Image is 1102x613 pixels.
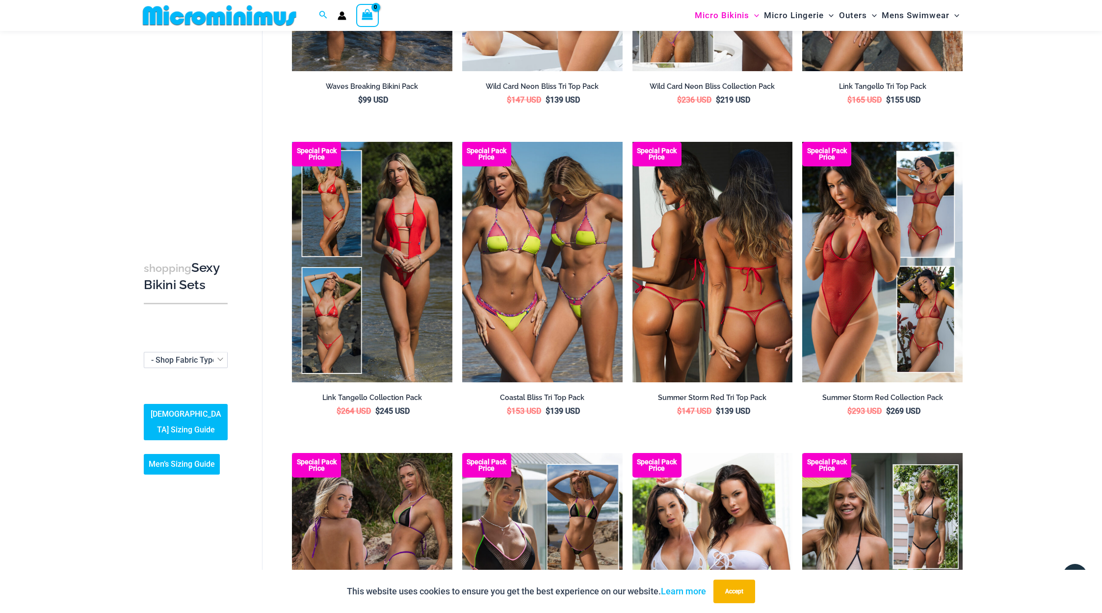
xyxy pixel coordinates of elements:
a: Collection Pack Collection Pack BCollection Pack B [292,142,452,382]
b: Special Pack Price [632,459,682,472]
nav: Site Navigation [691,1,963,29]
a: Wild Card Neon Bliss Collection Pack [632,82,793,95]
span: $ [546,95,550,105]
img: Coastal Bliss Leopard Sunset Tri Top Pack [462,142,623,382]
bdi: 219 USD [716,95,750,105]
button: Accept [713,580,755,603]
a: Summer Storm Red Tri Top Pack F Summer Storm Red Tri Top Pack BSummer Storm Red Tri Top Pack B [632,142,793,382]
bdi: 153 USD [507,406,541,416]
a: Coastal Bliss Leopard Sunset Tri Top Pack Coastal Bliss Leopard Sunset Tri Top Pack BCoastal Blis... [462,142,623,382]
img: Summer Storm Red Tri Top Pack B [632,142,793,382]
a: Coastal Bliss Tri Top Pack [462,393,623,406]
span: $ [375,406,380,416]
a: Link Tangello Tri Top Pack [802,82,963,95]
h2: Wild Card Neon Bliss Tri Top Pack [462,82,623,91]
span: Outers [839,3,867,28]
span: Mens Swimwear [882,3,949,28]
h2: Wild Card Neon Bliss Collection Pack [632,82,793,91]
span: $ [847,406,852,416]
img: Summer Storm Red Collection Pack F [802,142,963,382]
span: $ [886,406,891,416]
span: $ [716,406,720,416]
a: Men’s Sizing Guide [144,454,220,475]
span: Micro Lingerie [764,3,824,28]
span: $ [847,95,852,105]
b: Special Pack Price [462,148,511,160]
span: Menu Toggle [749,3,759,28]
h2: Coastal Bliss Tri Top Pack [462,393,623,402]
span: - Shop Fabric Type [144,352,228,368]
h2: Waves Breaking Bikini Pack [292,82,452,91]
span: $ [716,95,720,105]
h2: Link Tangello Tri Top Pack [802,82,963,91]
span: $ [886,95,891,105]
span: $ [507,95,511,105]
b: Special Pack Price [632,148,682,160]
span: - Shop Fabric Type [151,355,217,365]
bdi: 147 USD [677,406,711,416]
a: [DEMOGRAPHIC_DATA] Sizing Guide [144,404,228,441]
a: Link Tangello Collection Pack [292,393,452,406]
span: - Shop Fabric Type [144,352,227,368]
h2: Link Tangello Collection Pack [292,393,452,402]
a: Wild Card Neon Bliss Tri Top Pack [462,82,623,95]
span: Menu Toggle [824,3,834,28]
a: Summer Storm Red Collection Pack [802,393,963,406]
bdi: 165 USD [847,95,882,105]
a: View Shopping Cart, empty [356,4,379,27]
span: $ [358,95,363,105]
a: Learn more [661,586,706,596]
bdi: 99 USD [358,95,388,105]
a: Account icon link [338,11,346,20]
b: Special Pack Price [292,459,341,472]
b: Special Pack Price [462,459,511,472]
bdi: 155 USD [886,95,920,105]
bdi: 139 USD [546,95,580,105]
bdi: 269 USD [886,406,920,416]
b: Special Pack Price [802,148,851,160]
span: $ [677,95,682,105]
bdi: 293 USD [847,406,882,416]
bdi: 245 USD [375,406,410,416]
img: Collection Pack [292,142,452,382]
h2: Summer Storm Red Collection Pack [802,393,963,402]
h3: Sexy Bikini Sets [144,260,228,293]
span: Menu Toggle [949,3,959,28]
a: Summer Storm Red Collection Pack F Summer Storm Red Collection Pack BSummer Storm Red Collection ... [802,142,963,382]
a: OutersMenu ToggleMenu Toggle [837,3,879,28]
a: Mens SwimwearMenu ToggleMenu Toggle [879,3,962,28]
span: Micro Bikinis [695,3,749,28]
img: MM SHOP LOGO FLAT [139,4,300,27]
span: $ [337,406,341,416]
iframe: TrustedSite Certified [144,33,232,229]
bdi: 147 USD [507,95,541,105]
a: Waves Breaking Bikini Pack [292,82,452,95]
h2: Summer Storm Red Tri Top Pack [632,393,793,402]
span: $ [677,406,682,416]
bdi: 139 USD [716,406,750,416]
span: shopping [144,262,191,274]
span: $ [507,406,511,416]
a: Search icon link [319,9,328,22]
b: Special Pack Price [802,459,851,472]
a: Micro LingerieMenu ToggleMenu Toggle [761,3,836,28]
a: Summer Storm Red Tri Top Pack [632,393,793,406]
span: Menu Toggle [867,3,877,28]
b: Special Pack Price [292,148,341,160]
span: $ [546,406,550,416]
a: Micro BikinisMenu ToggleMenu Toggle [692,3,761,28]
bdi: 139 USD [546,406,580,416]
bdi: 264 USD [337,406,371,416]
p: This website uses cookies to ensure you get the best experience on our website. [347,584,706,599]
bdi: 236 USD [677,95,711,105]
